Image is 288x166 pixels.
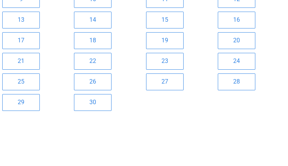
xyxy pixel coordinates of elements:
[2,94,40,111] a: 29
[146,73,184,90] a: 27
[146,53,184,70] a: 23
[2,53,40,70] a: 21
[146,12,184,28] a: 15
[74,73,112,90] a: 26
[146,32,184,49] a: 19
[2,12,40,28] a: 13
[218,73,255,90] a: 28
[2,32,40,49] a: 17
[74,94,112,111] a: 30
[74,53,112,70] a: 22
[74,12,112,28] a: 14
[218,32,255,49] a: 20
[74,32,112,49] a: 18
[218,53,255,70] a: 24
[2,73,40,90] a: 25
[218,12,255,28] a: 16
